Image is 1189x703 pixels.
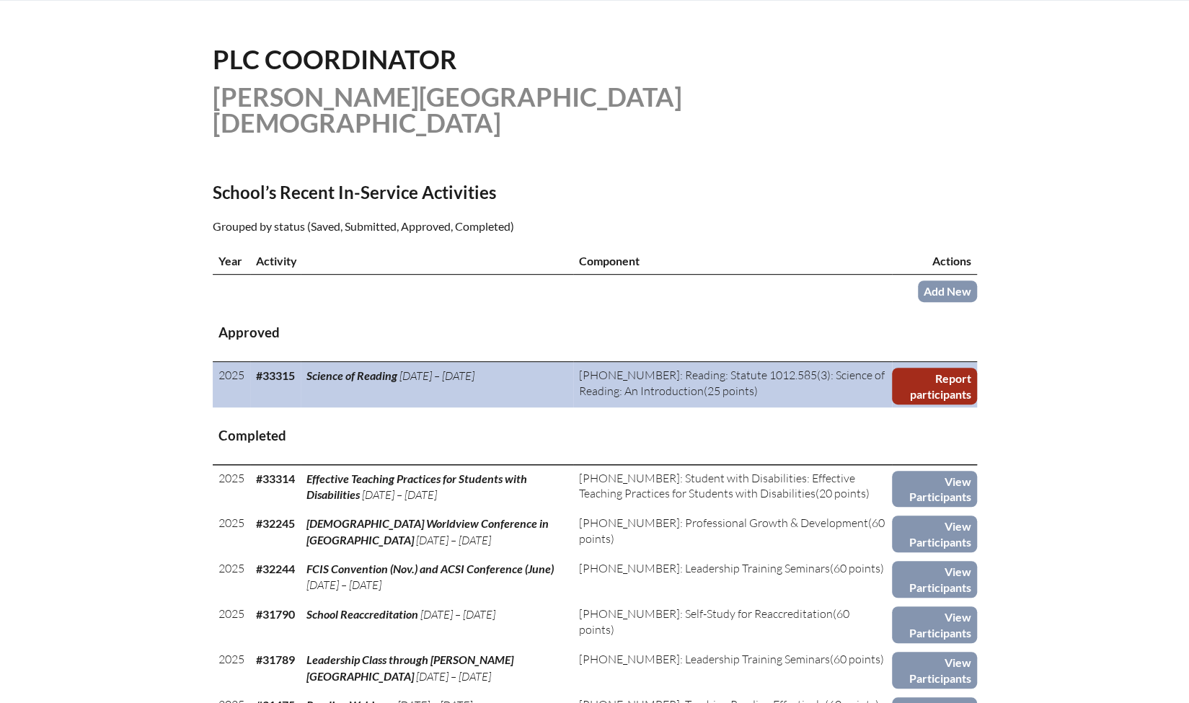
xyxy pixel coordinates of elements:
[213,217,720,236] p: Grouped by status (Saved, Submitted, Approved, Completed)
[573,464,892,510] td: (20 points)
[306,562,554,575] span: FCIS Convention (Nov.) and ACSI Conference (June)
[213,646,250,691] td: 2025
[213,247,250,275] th: Year
[579,368,885,397] span: [PHONE_NUMBER]: Reading: Statute 1012.585(3): Science of Reading: An Introduction
[256,516,295,530] b: #32245
[256,368,295,382] b: #33315
[420,607,495,622] span: [DATE] – [DATE]
[306,516,549,546] span: [DEMOGRAPHIC_DATA] Worldview Conference in [GEOGRAPHIC_DATA]
[213,555,250,601] td: 2025
[892,471,977,508] a: View Participants
[892,516,977,552] a: View Participants
[213,43,457,75] span: PLC Coordinator
[306,653,513,682] span: Leadership Class through [PERSON_NAME][GEOGRAPHIC_DATA]
[256,607,295,621] b: #31790
[256,472,295,485] b: #33314
[416,669,491,684] span: [DATE] – [DATE]
[579,516,868,530] span: [PHONE_NUMBER]: Professional Growth & Development
[892,368,977,404] a: Report participants
[213,182,720,203] h2: School’s Recent In-Service Activities
[306,368,397,382] span: Science of Reading
[213,601,250,646] td: 2025
[573,362,892,407] td: (25 points)
[892,652,977,689] a: View Participants
[399,368,474,383] span: [DATE] – [DATE]
[579,471,855,500] span: [PHONE_NUMBER]: Student with Disabilities: Effective Teaching Practices for Students with Disabil...
[213,464,250,510] td: 2025
[573,555,892,601] td: (60 points)
[892,247,977,275] th: Actions
[573,601,892,646] td: (60 points)
[579,652,830,666] span: [PHONE_NUMBER]: Leadership Training Seminars
[250,247,573,275] th: Activity
[218,427,971,445] h3: Completed
[213,81,682,138] span: [PERSON_NAME][GEOGRAPHIC_DATA][DEMOGRAPHIC_DATA]
[892,561,977,598] a: View Participants
[573,646,892,691] td: (60 points)
[918,280,977,301] a: Add New
[213,362,250,407] td: 2025
[256,653,295,666] b: #31789
[416,533,491,547] span: [DATE] – [DATE]
[213,510,250,555] td: 2025
[362,487,437,502] span: [DATE] – [DATE]
[573,247,892,275] th: Component
[306,578,381,592] span: [DATE] – [DATE]
[218,324,971,342] h3: Approved
[306,607,418,621] span: School Reaccreditation
[579,606,833,621] span: [PHONE_NUMBER]: Self-Study for Reaccreditation
[573,510,892,555] td: (60 points)
[579,561,830,575] span: [PHONE_NUMBER]: Leadership Training Seminars
[306,472,527,501] span: Effective Teaching Practices for Students with Disabilities
[892,606,977,643] a: View Participants
[256,562,295,575] b: #32244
